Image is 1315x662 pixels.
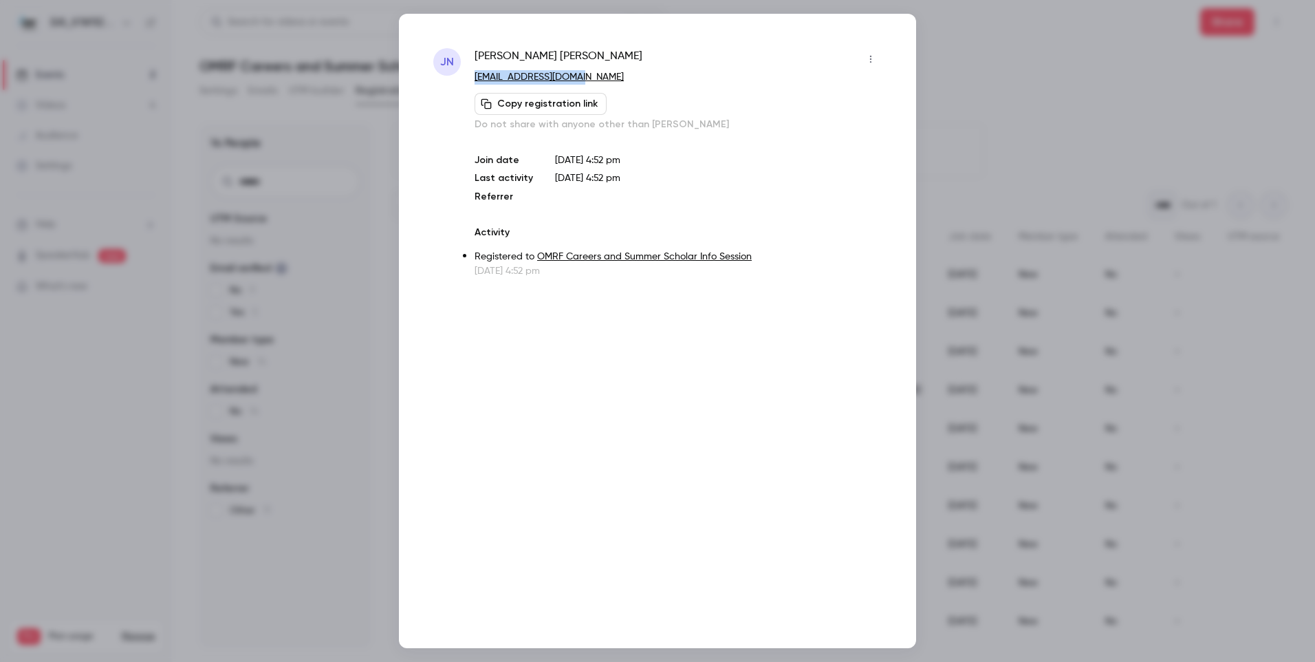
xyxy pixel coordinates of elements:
p: [DATE] 4:52 pm [555,153,882,167]
a: OMRF Careers and Summer Scholar Info Session [537,252,752,261]
p: Referrer [475,190,533,204]
button: Copy registration link [475,93,607,115]
span: [PERSON_NAME] [PERSON_NAME] [475,48,642,70]
p: Registered to [475,250,882,264]
p: Activity [475,226,882,239]
p: Last activity [475,171,533,186]
p: [DATE] 4:52 pm [475,264,882,278]
span: [DATE] 4:52 pm [555,173,620,183]
span: JN [440,54,454,70]
p: Do not share with anyone other than [PERSON_NAME] [475,118,882,131]
p: Join date [475,153,533,167]
a: [EMAIL_ADDRESS][DOMAIN_NAME] [475,72,624,82]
